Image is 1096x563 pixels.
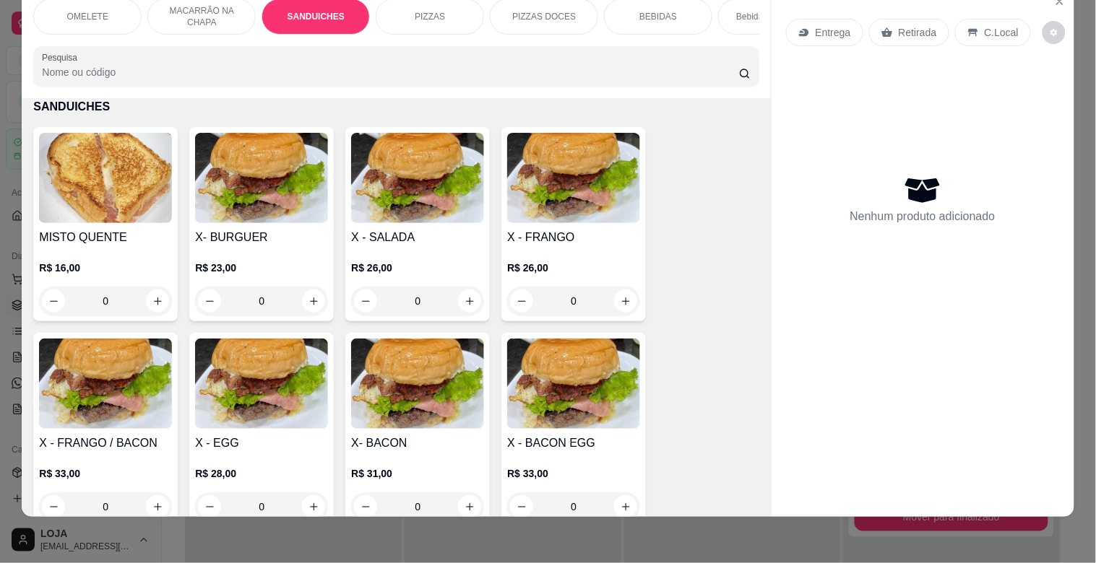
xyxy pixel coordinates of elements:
p: R$ 26,00 [507,261,640,275]
p: Bebidas Alcoólicas [736,11,808,22]
img: product-image [39,133,172,223]
p: R$ 23,00 [195,261,328,275]
p: Nenhum produto adicionado [850,208,996,225]
p: SANDUICHES [288,11,345,22]
img: product-image [507,339,640,429]
img: product-image [39,339,172,429]
h4: X- BACON [351,435,484,452]
p: PIZZAS [415,11,445,22]
p: R$ 16,00 [39,261,172,275]
img: product-image [351,339,484,429]
h4: X - FRANGO / BACON [39,435,172,452]
p: Entrega [816,25,851,40]
p: MACARRÃO NA CHAPA [160,5,243,28]
p: R$ 31,00 [351,466,484,481]
h4: X - BACON EGG [507,435,640,452]
p: R$ 33,00 [39,466,172,481]
h4: X - FRANGO [507,229,640,246]
p: R$ 26,00 [351,261,484,275]
label: Pesquisa [42,51,82,64]
img: product-image [195,133,328,223]
img: product-image [507,133,640,223]
button: decrease-product-quantity [1043,21,1066,44]
p: R$ 28,00 [195,466,328,481]
h4: MISTO QUENTE [39,229,172,246]
p: OMELETE [67,11,108,22]
h4: X- BURGUER [195,229,328,246]
h4: X - SALADA [351,229,484,246]
input: Pesquisa [42,65,739,79]
p: Retirada [899,25,937,40]
img: product-image [351,133,484,223]
p: SANDUICHES [33,98,759,115]
p: R$ 33,00 [507,466,640,481]
p: PIZZAS DOCES [512,11,576,22]
img: product-image [195,339,328,429]
p: C.Local [985,25,1019,40]
h4: X - EGG [195,435,328,452]
p: BEBIDAS [639,11,677,22]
